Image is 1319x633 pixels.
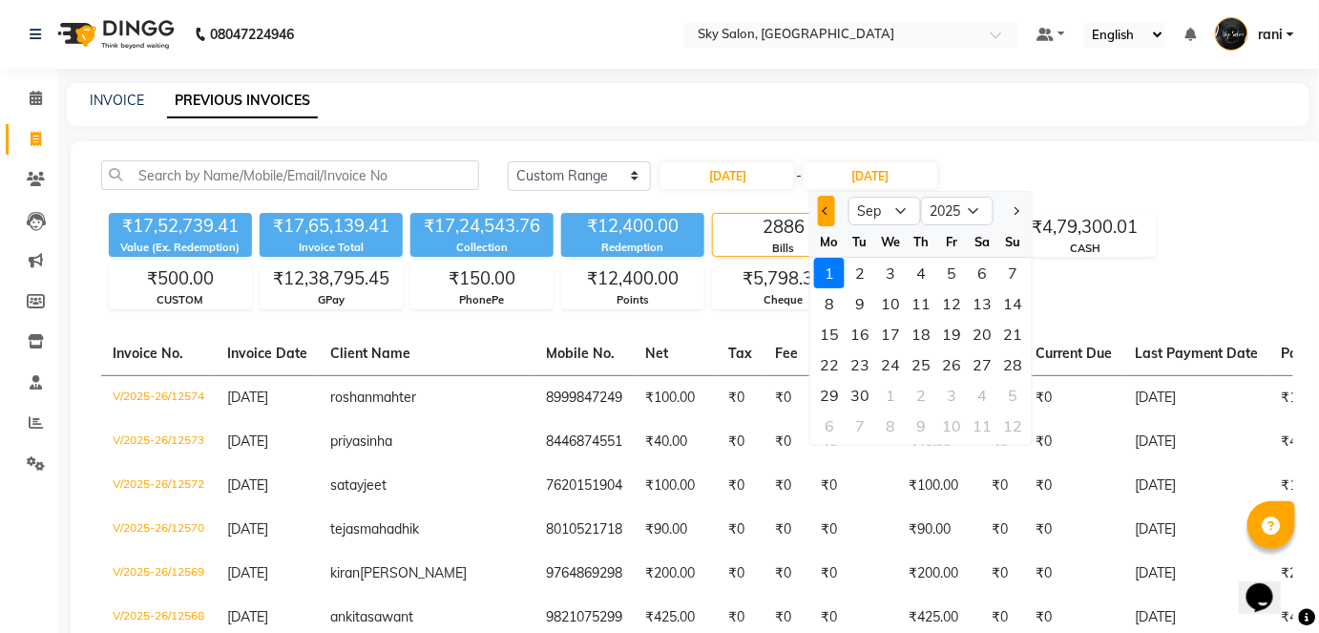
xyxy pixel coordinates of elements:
div: 9 [845,288,875,319]
a: PREVIOUS INVOICES [167,84,318,118]
span: [DATE] [227,520,268,538]
div: Mo [814,226,845,257]
div: 4 [967,380,997,411]
td: ₹90.00 [634,508,717,552]
div: ₹17,24,543.76 [410,213,554,240]
div: Sa [967,226,997,257]
div: 2 [845,258,875,288]
td: ₹0 [1024,552,1123,596]
div: 28 [997,349,1028,380]
td: ₹0 [1024,375,1123,420]
img: rani [1215,17,1248,51]
div: 12 [936,288,967,319]
div: 3 [936,380,967,411]
td: ₹40.00 [634,420,717,464]
div: 2886 [713,214,854,241]
td: ₹200.00 [897,552,980,596]
span: Tax [728,345,752,362]
td: [DATE] [1123,464,1270,508]
div: 5 [936,258,967,288]
div: Sunday, October 5, 2025 [997,380,1028,411]
div: 1 [875,380,906,411]
div: Thursday, September 11, 2025 [906,288,936,319]
div: 17 [875,319,906,349]
div: Friday, September 19, 2025 [936,319,967,349]
div: ₹12,400.00 [561,213,704,240]
span: [DATE] [227,433,268,450]
div: Thursday, September 4, 2025 [906,258,936,288]
div: We [875,226,906,257]
span: Net [645,345,668,362]
div: 24 [875,349,906,380]
span: mahter [372,389,416,406]
span: priya [330,433,360,450]
div: CUSTOM [110,292,251,308]
div: Saturday, October 4, 2025 [967,380,997,411]
td: ₹100.00 [634,375,717,420]
div: 7 [845,411,875,441]
td: ₹0 [1024,508,1123,552]
div: Friday, September 12, 2025 [936,288,967,319]
div: Friday, September 26, 2025 [936,349,967,380]
div: 10 [936,411,967,441]
td: ₹0 [980,464,1024,508]
td: ₹0 [764,464,809,508]
div: 8 [814,288,845,319]
span: [PERSON_NAME] [360,564,467,581]
div: Tuesday, September 23, 2025 [845,349,875,380]
div: 20 [967,319,997,349]
td: ₹100.00 [634,464,717,508]
td: ₹0 [980,508,1024,552]
div: 21 [997,319,1028,349]
td: ₹0 [717,464,764,508]
div: 23 [845,349,875,380]
div: 3 [875,258,906,288]
div: 14 [997,288,1028,319]
span: satayjeet [330,476,387,494]
td: 8010521718 [534,508,634,552]
span: - [796,166,802,186]
div: ₹150.00 [411,265,553,292]
div: Tuesday, September 2, 2025 [845,258,875,288]
td: ₹0 [1024,420,1123,464]
div: GPay [261,292,402,308]
span: [DATE] [227,608,268,625]
div: 11 [906,288,936,319]
div: Th [906,226,936,257]
div: Tuesday, October 7, 2025 [845,411,875,441]
div: Saturday, September 6, 2025 [967,258,997,288]
div: Monday, September 22, 2025 [814,349,845,380]
div: ₹4,79,300.01 [1015,214,1156,241]
div: 19 [936,319,967,349]
td: V/2025-26/12569 [101,552,216,596]
div: Wednesday, September 17, 2025 [875,319,906,349]
div: Sunday, October 12, 2025 [997,411,1028,441]
div: Friday, September 5, 2025 [936,258,967,288]
span: ankita [330,608,367,625]
div: 26 [936,349,967,380]
div: Collection [410,240,554,256]
td: ₹0 [764,552,809,596]
div: Tu [845,226,875,257]
span: mahadhik [360,520,419,538]
span: tejas [330,520,360,538]
td: ₹0 [980,552,1024,596]
div: PhonePe [411,292,553,308]
span: Invoice Date [227,345,307,362]
div: Thursday, September 18, 2025 [906,319,936,349]
span: Fee [775,345,798,362]
span: Mobile No. [546,345,615,362]
button: Next month [1008,196,1024,226]
div: ₹17,52,739.41 [109,213,252,240]
td: 8999847249 [534,375,634,420]
td: V/2025-26/12570 [101,508,216,552]
span: kiran [330,564,360,581]
span: Last Payment Date [1135,345,1259,362]
div: Wednesday, September 24, 2025 [875,349,906,380]
div: 25 [906,349,936,380]
td: ₹0 [764,375,809,420]
div: Tuesday, September 30, 2025 [845,380,875,411]
td: ₹100.00 [897,464,980,508]
span: [DATE] [227,476,268,494]
div: Fr [936,226,967,257]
